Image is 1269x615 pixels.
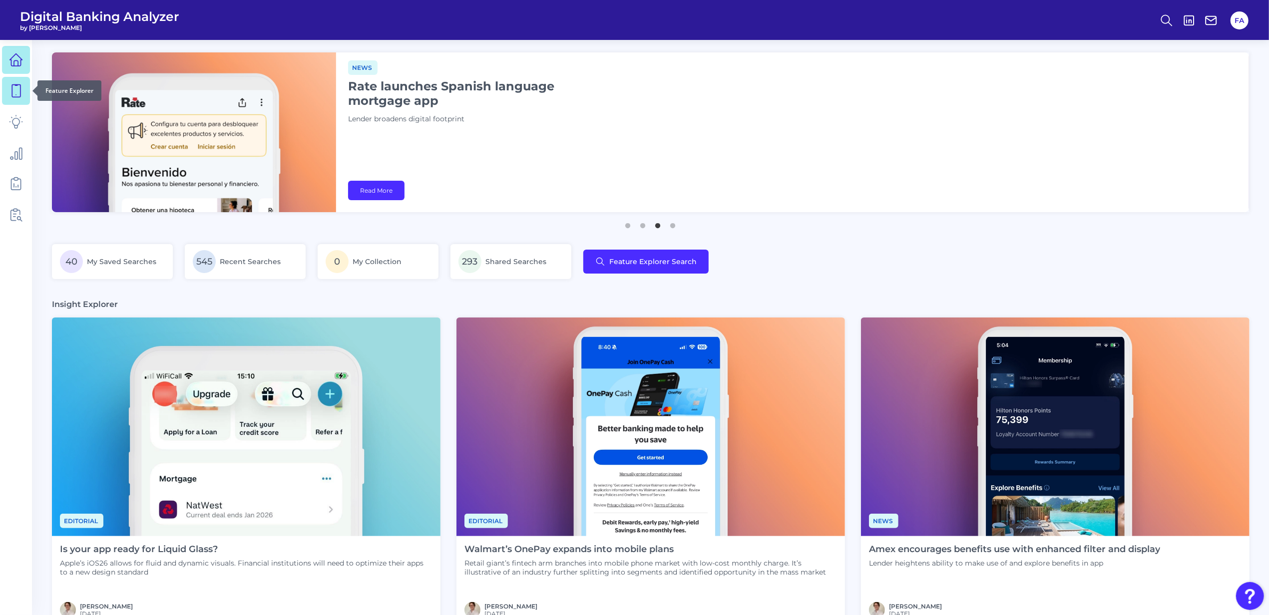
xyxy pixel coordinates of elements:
[609,258,697,266] span: Feature Explorer Search
[653,218,663,228] button: 3
[348,62,378,72] a: News
[485,257,546,266] span: Shared Searches
[348,114,598,125] p: Lender broadens digital footprint
[52,52,336,212] img: bannerImg
[348,181,405,200] a: Read More
[20,9,179,24] span: Digital Banking Analyzer
[87,257,156,266] span: My Saved Searches
[869,559,1160,568] p: Lender heightens ability to make use of and explore benefits in app
[450,244,571,279] a: 293Shared Searches
[1231,11,1249,29] button: FA
[869,514,898,528] span: News
[668,218,678,228] button: 4
[52,244,173,279] a: 40My Saved Searches
[185,244,306,279] a: 545Recent Searches
[353,257,402,266] span: My Collection
[60,559,432,577] p: Apple’s iOS26 allows for fluid and dynamic visuals. Financial institutions will need to optimize ...
[638,218,648,228] button: 2
[348,60,378,75] span: News
[583,250,709,274] button: Feature Explorer Search
[37,80,101,101] div: Feature Explorer
[464,559,837,577] p: Retail giant’s fintech arm branches into mobile phone market with low-cost monthly charge. It’s i...
[326,250,349,273] span: 0
[318,244,438,279] a: 0My Collection
[220,257,281,266] span: Recent Searches
[456,317,845,536] img: News - Phone (3).png
[348,79,598,108] h1: Rate launches Spanish language mortgage app
[464,544,837,555] h4: Walmart’s OnePay expands into mobile plans
[869,516,898,525] a: News
[1236,582,1264,610] button: Open Resource Center
[889,603,942,610] a: [PERSON_NAME]
[458,250,481,273] span: 293
[52,299,118,309] h3: Insight Explorer
[464,514,508,528] span: Editorial
[80,603,133,610] a: [PERSON_NAME]
[464,516,508,525] a: Editorial
[60,250,83,273] span: 40
[60,516,103,525] a: Editorial
[60,514,103,528] span: Editorial
[20,24,179,31] span: by [PERSON_NAME]
[869,544,1160,555] h4: Amex encourages benefits use with enhanced filter and display
[861,317,1250,536] img: News - Phone (4).png
[52,317,440,536] img: Editorial - Phone Zoom In.png
[484,603,537,610] a: [PERSON_NAME]
[193,250,216,273] span: 545
[623,218,633,228] button: 1
[60,544,432,555] h4: Is your app ready for Liquid Glass?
